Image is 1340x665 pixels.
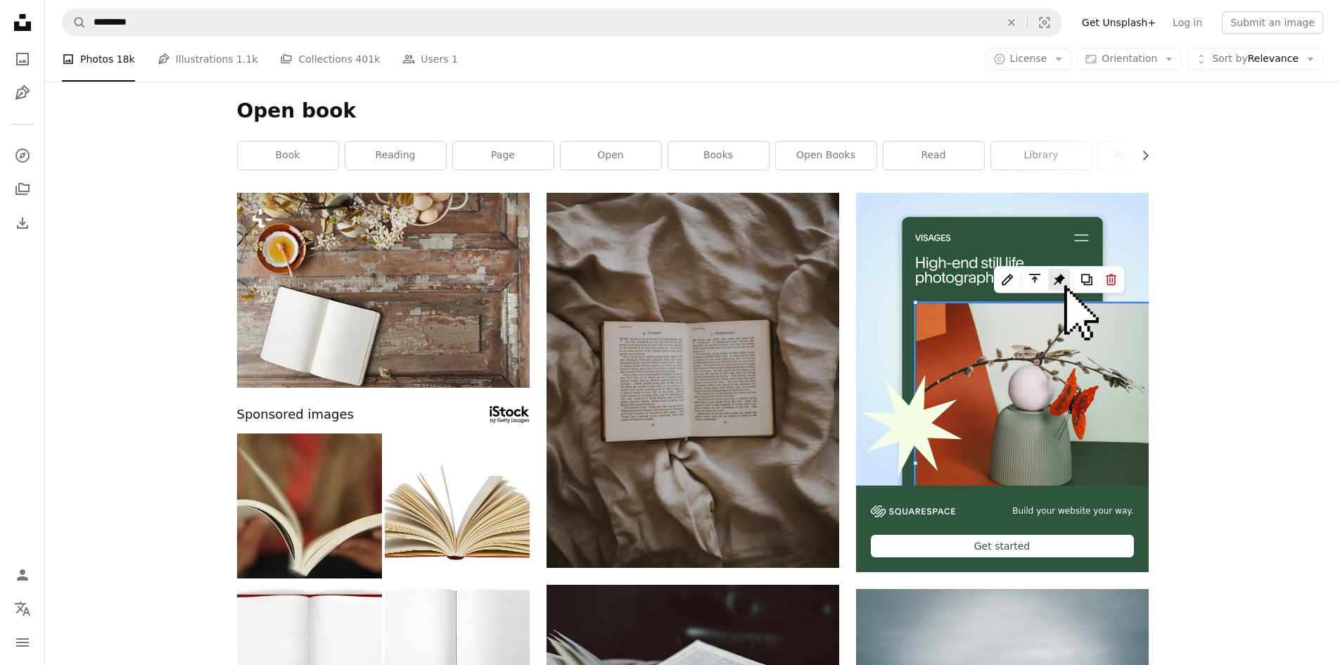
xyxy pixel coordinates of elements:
[8,595,37,623] button: Language
[1102,53,1157,64] span: Orientation
[1099,141,1199,170] a: reading book
[856,193,1149,486] img: file-1723602894256-972c108553a7image
[1222,11,1323,34] button: Submit an image
[547,374,839,386] a: opened book on brown textile
[237,284,530,296] a: an open book on a wooden table with flowers and eggs
[8,209,37,237] a: Download History
[8,79,37,107] a: Illustrations
[991,141,1092,170] a: library
[8,45,37,73] a: Photos
[158,37,258,82] a: Illustrations 1.1k
[883,141,984,170] a: read
[1012,505,1133,517] span: Build your website your way.
[856,193,1149,572] a: Build your website your way.Get started
[871,535,1134,557] div: Get started
[62,8,1062,37] form: Find visuals sitewide
[668,141,769,170] a: books
[8,628,37,657] button: Menu
[237,193,530,388] img: an open book on a wooden table with flowers and eggs
[996,9,1027,36] button: Clear
[776,141,876,170] a: open books
[355,51,380,67] span: 401k
[237,99,1149,124] h1: Open book
[8,175,37,203] a: Collections
[1073,11,1164,34] a: Get Unsplash+
[985,48,1072,70] button: License
[1132,141,1149,170] button: scroll list to the right
[8,561,37,589] a: Log in / Sign up
[280,37,380,82] a: Collections 401k
[345,141,446,170] a: reading
[8,141,37,170] a: Explore
[1212,52,1298,66] span: Relevance
[1187,48,1323,70] button: Sort byRelevance
[63,9,87,36] button: Search Unsplash
[237,433,382,578] img: Reading and open book page.
[547,193,839,568] img: opened book on brown textile
[236,51,257,67] span: 1.1k
[1028,9,1061,36] button: Visual search
[237,405,354,425] span: Sponsored images
[1010,53,1047,64] span: License
[1077,48,1182,70] button: Orientation
[561,141,661,170] a: open
[402,37,458,82] a: Users 1
[1212,53,1247,64] span: Sort by
[452,51,458,67] span: 1
[871,505,955,517] img: file-1606177908946-d1eed1cbe4f5image
[238,141,338,170] a: book
[453,141,554,170] a: page
[1164,11,1211,34] a: Log in
[385,433,530,578] img: Open Book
